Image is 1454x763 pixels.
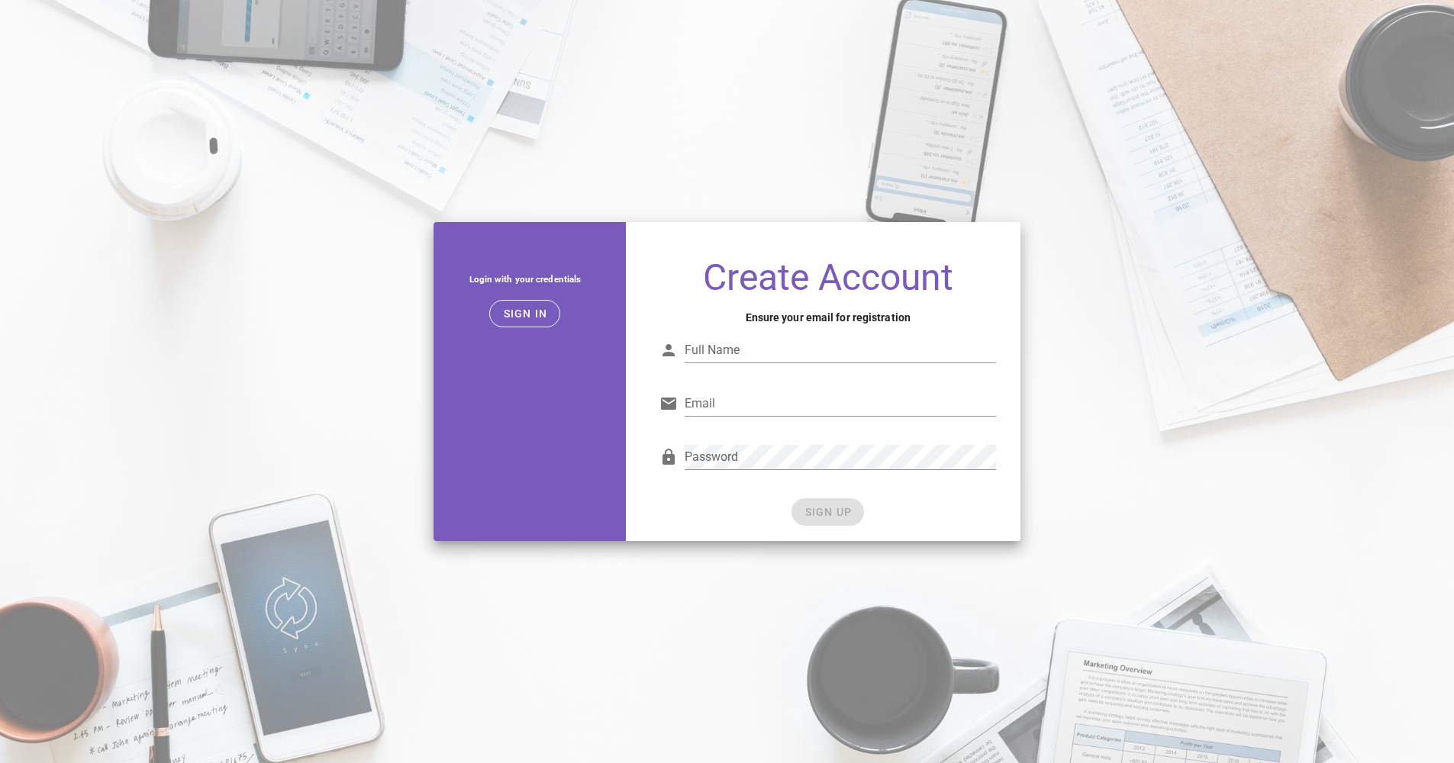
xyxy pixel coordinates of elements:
iframe: Tidio Chat [1375,665,1447,736]
button: Sign in [489,300,560,327]
h4: Ensure your email for registration [659,309,996,326]
span: Sign in [502,307,547,320]
h1: Create Account [659,259,996,297]
h5: Login with your credentials [446,271,605,288]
